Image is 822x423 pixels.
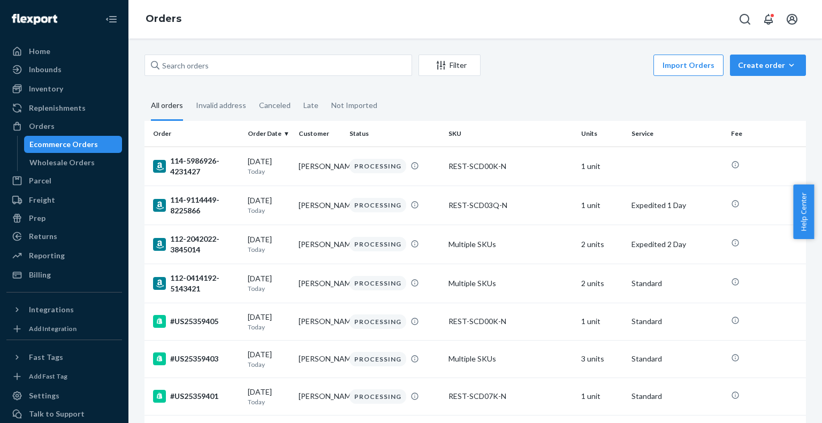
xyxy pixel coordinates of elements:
td: [PERSON_NAME] [294,186,345,225]
a: Talk to Support [6,405,122,422]
p: Today [248,206,290,215]
button: Integrations [6,301,122,318]
div: Add Fast Tag [29,372,67,381]
div: REST-SCD03Q-N [448,200,572,211]
button: Create order [730,55,806,76]
div: Wholesale Orders [29,157,95,168]
td: 2 units [577,264,628,303]
p: Today [248,167,290,176]
p: Today [248,245,290,254]
td: [PERSON_NAME] [294,147,345,186]
th: Status [345,121,444,147]
th: Order Date [243,121,294,147]
div: REST-SCD00K-N [448,316,572,327]
a: Ecommerce Orders [24,136,123,153]
p: Today [248,360,290,369]
div: Integrations [29,304,74,315]
div: Billing [29,270,51,280]
div: Settings [29,390,59,401]
div: Create order [738,60,798,71]
p: Standard [631,353,722,364]
div: REST-SCD00K-N [448,161,572,172]
a: Freight [6,191,122,209]
td: [PERSON_NAME] [294,225,345,264]
a: Billing [6,266,122,283]
div: [DATE] [248,312,290,332]
input: Search orders [144,55,412,76]
div: Talk to Support [29,409,85,419]
p: Expedited 1 Day [631,200,722,211]
div: Freight [29,195,55,205]
button: Open notifications [758,9,779,30]
p: Expedited 2 Day [631,239,722,250]
div: 112-0414192-5143421 [153,273,239,294]
img: Flexport logo [12,14,57,25]
th: SKU [444,121,576,147]
a: Wholesale Orders [24,154,123,171]
div: Parcel [29,175,51,186]
th: Order [144,121,243,147]
div: Not Imported [331,91,377,119]
p: Today [248,322,290,332]
div: Invalid address [196,91,246,119]
a: Reporting [6,247,122,264]
div: [DATE] [248,349,290,369]
th: Units [577,121,628,147]
div: Inventory [29,83,63,94]
div: Filter [419,60,480,71]
div: PROCESSING [349,314,406,329]
div: Prep [29,213,45,224]
button: Filter [418,55,481,76]
a: Parcel [6,172,122,189]
a: Settings [6,387,122,404]
div: #US25359405 [153,315,239,328]
div: Late [303,91,318,119]
div: All orders [151,91,183,121]
td: 1 unit [577,186,628,225]
div: [DATE] [248,234,290,254]
td: 1 unit [577,378,628,415]
td: Multiple SKUs [444,225,576,264]
div: PROCESSING [349,237,406,251]
a: Prep [6,210,122,227]
a: Add Fast Tag [6,370,122,383]
div: Orders [29,121,55,132]
div: REST-SCD07K-N [448,391,572,402]
a: Returns [6,228,122,245]
a: Orders [6,118,122,135]
button: Open Search Box [734,9,756,30]
div: [DATE] [248,387,290,406]
div: [DATE] [248,156,290,176]
a: Inventory [6,80,122,97]
td: [PERSON_NAME] [294,340,345,378]
div: PROCESSING [349,352,406,366]
td: 1 unit [577,147,628,186]
th: Fee [727,121,806,147]
div: #US25359403 [153,352,239,365]
th: Service [627,121,726,147]
p: Today [248,284,290,293]
td: Multiple SKUs [444,264,576,303]
button: Fast Tags [6,349,122,366]
button: Import Orders [653,55,724,76]
div: PROCESSING [349,198,406,212]
p: Standard [631,391,722,402]
button: Help Center [793,184,814,239]
td: [PERSON_NAME] [294,264,345,303]
td: 3 units [577,340,628,378]
td: [PERSON_NAME] [294,303,345,340]
a: Add Integration [6,322,122,335]
div: Home [29,46,50,57]
div: 112-2042022-3845014 [153,234,239,255]
div: Replenishments [29,103,86,113]
div: #US25359401 [153,390,239,403]
div: Returns [29,231,57,242]
div: Inbounds [29,64,62,75]
div: [DATE] [248,273,290,293]
div: Fast Tags [29,352,63,363]
div: Customer [299,129,341,138]
p: Standard [631,278,722,289]
div: Canceled [259,91,291,119]
div: Ecommerce Orders [29,139,98,150]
